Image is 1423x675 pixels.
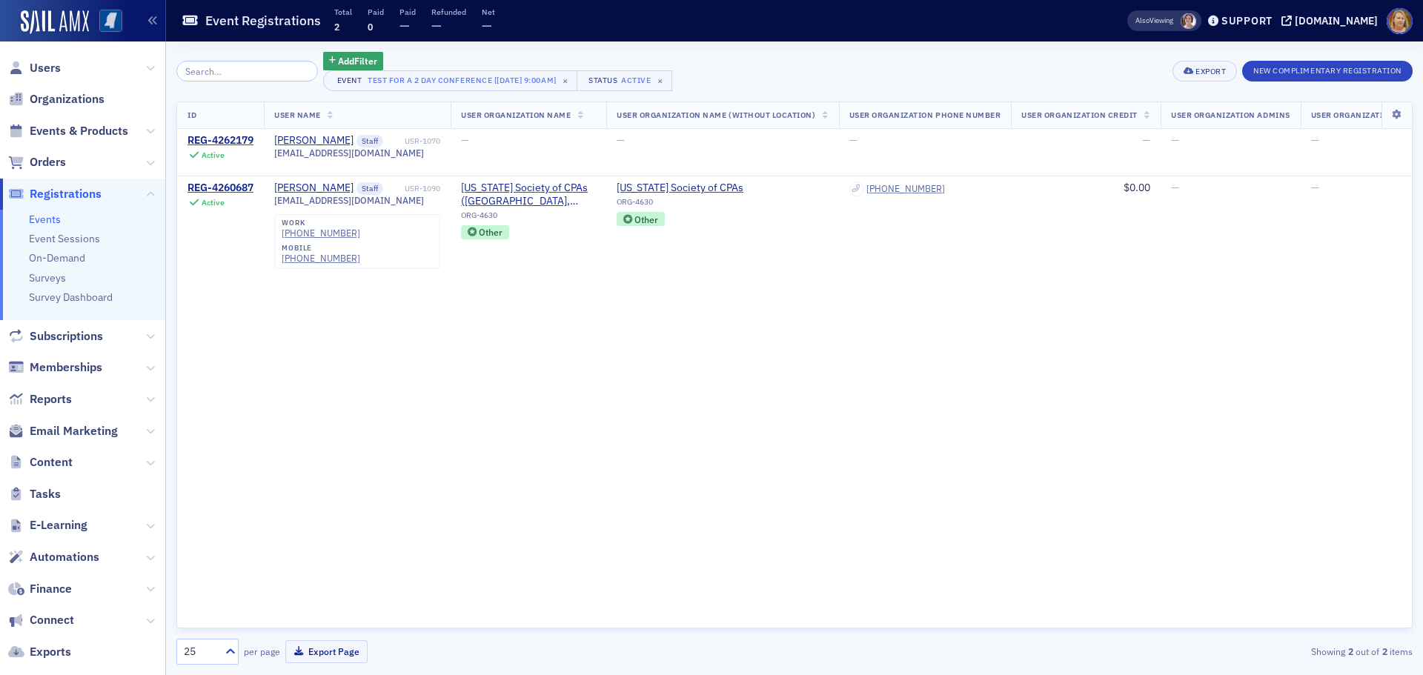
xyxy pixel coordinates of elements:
[8,423,118,439] a: Email Marketing
[1142,133,1150,147] span: —
[176,61,318,82] input: Search…
[1181,13,1196,29] span: Lydia Carlisle
[188,134,253,147] a: REG-4262179
[1345,645,1356,658] strong: 2
[29,290,113,304] a: Survey Dashboard
[205,12,321,30] h1: Event Registrations
[89,10,122,35] a: View Homepage
[1387,8,1413,34] span: Profile
[1171,110,1290,120] span: User Organization Admins
[431,17,442,34] span: —
[8,123,128,139] a: Events & Products
[385,184,440,193] div: USR-1090
[282,227,360,239] a: [PHONE_NUMBER]
[202,198,225,207] div: Active
[479,228,502,236] div: Other
[1135,16,1150,25] div: Also
[282,253,360,264] a: [PHONE_NUMBER]
[8,581,72,597] a: Finance
[244,645,280,658] label: per page
[461,182,596,207] a: [US_STATE] Society of CPAs ([GEOGRAPHIC_DATA], [GEOGRAPHIC_DATA])
[1171,181,1179,194] span: —
[188,182,253,195] a: REG-4260687
[29,232,100,245] a: Event Sessions
[482,7,495,17] p: Net
[29,213,61,226] a: Events
[461,110,571,120] span: User Organization Name
[8,391,72,408] a: Reports
[461,133,469,147] span: —
[274,182,354,195] div: [PERSON_NAME]
[30,454,73,470] span: Content
[184,644,216,659] div: 25
[323,70,578,91] button: EventTest for a 2 day Conference [[DATE] 9:00am]×
[461,182,596,207] span: Mississippi Society of CPAs (Ridgeland, MS)
[654,74,667,87] span: ×
[30,486,61,502] span: Tasks
[577,70,673,91] button: StatusActive×
[30,359,102,376] span: Memberships
[274,147,424,159] span: [EMAIL_ADDRESS][DOMAIN_NAME]
[30,154,66,170] span: Orders
[617,110,816,120] span: User Organization Name (Without Location)
[617,182,752,195] a: [US_STATE] Society of CPAs
[30,423,118,439] span: Email Marketing
[30,123,128,139] span: Events & Products
[1172,61,1237,82] button: Export
[282,244,360,253] div: mobile
[334,21,339,33] span: 2
[849,133,858,147] span: —
[334,76,365,85] div: Event
[8,612,74,628] a: Connect
[866,183,945,194] a: [PHONE_NUMBER]
[30,391,72,408] span: Reports
[1311,181,1319,194] span: —
[368,7,384,17] p: Paid
[356,182,383,196] span: Staff
[30,91,105,107] span: Organizations
[461,225,509,239] div: Other
[323,52,384,70] button: AddFilter
[8,328,103,345] a: Subscriptions
[30,60,61,76] span: Users
[8,186,102,202] a: Registrations
[1124,181,1150,194] span: $0.00
[30,328,103,345] span: Subscriptions
[461,210,596,225] div: ORG-4630
[29,251,85,265] a: On-Demand
[29,271,66,285] a: Surveys
[274,134,354,147] a: [PERSON_NAME]
[334,7,352,17] p: Total
[617,133,625,147] span: —
[431,7,466,17] p: Refunded
[274,195,424,206] span: [EMAIL_ADDRESS][DOMAIN_NAME]
[617,197,752,212] div: ORG-4630
[356,135,383,148] span: Staff
[21,10,89,34] img: SailAMX
[8,517,87,533] a: E-Learning
[1171,133,1179,147] span: —
[849,110,1001,120] span: User Organization Phone Number
[30,644,71,660] span: Exports
[399,17,410,34] span: —
[30,186,102,202] span: Registrations
[8,359,102,376] a: Memberships
[8,91,105,107] a: Organizations
[1311,133,1319,147] span: —
[8,644,71,660] a: Exports
[482,17,492,34] span: —
[1242,63,1413,76] a: New Complimentary Registration
[8,486,61,502] a: Tasks
[1135,16,1173,26] span: Viewing
[368,73,557,87] div: Test for a 2 day Conference [[DATE] 9:00am]
[1011,645,1413,658] div: Showing out of items
[99,10,122,33] img: SailAMX
[30,517,87,533] span: E-Learning
[385,136,440,146] div: USR-1070
[188,110,196,120] span: ID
